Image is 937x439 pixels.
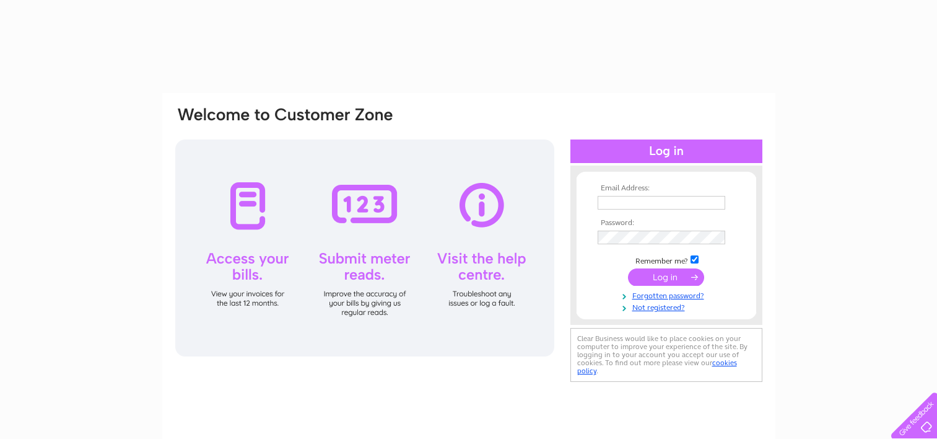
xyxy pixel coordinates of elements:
[595,184,738,193] th: Email Address:
[628,268,704,286] input: Submit
[598,301,738,313] a: Not registered?
[595,254,738,266] td: Remember me?
[595,219,738,228] th: Password:
[577,358,737,375] a: cookies policy
[570,328,762,382] div: Clear Business would like to place cookies on your computer to improve your experience of the sit...
[598,289,738,301] a: Forgotten password?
